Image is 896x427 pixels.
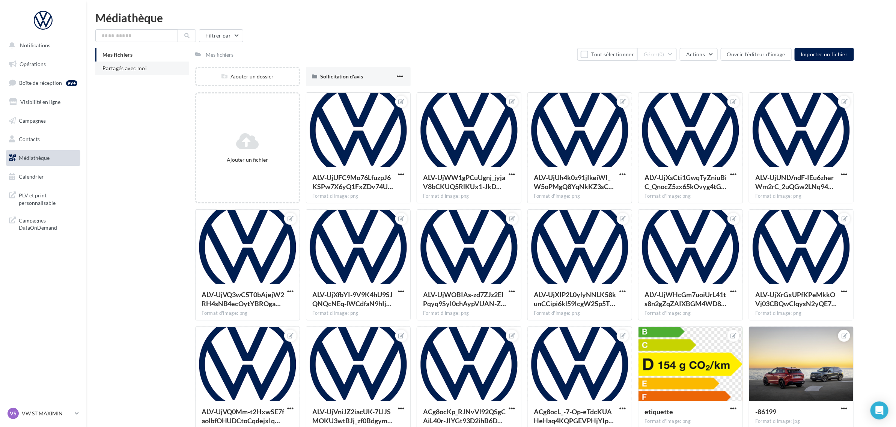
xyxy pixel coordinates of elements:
span: ALV-UjWHcGm7uoiUrL41ts8n2gZqZAIXBGM4WD8J_TYlG1lLLnoPkQFHxw [645,290,726,308]
span: Médiathèque [19,155,50,161]
span: ALV-UjWOBIAs-zd7ZJz2EIPqyq9SyI0chAypVUAN-ZifhWO1xLGg-yMWag [423,290,506,308]
a: Visibilité en ligne [5,94,82,110]
button: Notifications [5,38,79,53]
span: ACg8ocL_-7-Op-eTdcKUAHeHaq4KQPGEVPHjYIpRFzD4D6JWmnAGzoCFGA [534,407,614,425]
span: -86199 [755,407,776,416]
div: Format d'image: png [755,193,847,200]
div: Format d'image: png [645,310,736,317]
div: Format d'image: png [534,310,626,317]
a: Contacts [5,131,82,147]
span: ALV-UjVQ0Mm-t2HxwSE7faolbfOHUDCtoCqdejxIqERyRL3KsuiSKlojFg [202,407,285,425]
button: Importer un fichier [795,48,854,61]
div: Ajouter un dossier [196,73,299,80]
span: Opérations [20,61,46,67]
div: Format d'image: png [645,193,736,200]
div: Format d'image: png [755,310,847,317]
button: Ouvrir l'éditeur d'image [721,48,792,61]
a: PLV et print personnalisable [5,187,82,209]
div: 99+ [66,80,77,86]
span: etiquette [645,407,673,416]
div: Mes fichiers [206,51,234,59]
span: Visibilité en ligne [20,99,60,105]
span: Campagnes DataOnDemand [19,215,77,232]
span: ALV-UjXfbYI-9V9K4hU9SJQNQcNEq-lWCdfaN9hIjw51e65JGKBgr3y5Tg [312,290,393,308]
span: Boîte de réception [19,80,62,86]
span: Importer un fichier [801,51,848,57]
span: Mes fichiers [102,51,133,58]
button: Filtrer par [199,29,243,42]
span: ALV-UjVQ3wC5T0bAjejW2RH4sNB4ecOytYBROga-6Dz14nJYjBqSC2bZwA [202,290,285,308]
span: Notifications [20,42,50,48]
span: ACg8ocKp_RJNvVl92QSgCAiL40r-JIYGt93D2ihB6DG1ZyFOvqn9MWSi2A [423,407,506,425]
span: Actions [686,51,705,57]
span: ALV-UjUh4k0z91jIkeiWI_W5oPMgQ8YqNkKZ3sCUV4PgamHUoW4JjRYmNQ [534,173,614,191]
span: ALV-UjXrGxUPfKPeMkkOVj03CBQwClqysN2yQE751gJdxqoUfJ2zsVflHA [755,290,837,308]
div: Format d'image: png [645,418,736,425]
a: Campagnes DataOnDemand [5,212,82,235]
button: Tout sélectionner [577,48,637,61]
button: Gérer(0) [637,48,677,61]
span: ALV-UjXsCti1GwqTyZniuBiC_QnocZ5zx65kOvyg4tGzFQ1XXz74266E9Q [645,173,727,191]
span: Campagnes [19,117,46,123]
div: Open Intercom Messenger [870,401,888,419]
div: Format d'image: png [423,310,515,317]
span: PLV et print personnalisable [19,190,77,206]
span: VS [10,410,17,417]
a: Campagnes [5,113,82,129]
a: Boîte de réception99+ [5,75,82,91]
div: Format d'image: png [312,310,404,317]
a: Médiathèque [5,150,82,166]
div: Format d'image: png [202,310,294,317]
div: Format d'image: jpg [755,418,847,425]
span: (0) [658,51,664,57]
span: ALV-UjUNLVndF-IEu6zherWm2rC_2uQGw2LNq94H3W-uqp5ztwaNjCzlhQ [755,173,834,191]
p: VW ST MAXIMIN [22,410,72,417]
div: Format d'image: png [534,193,626,200]
button: Actions [680,48,717,61]
div: Format d'image: png [423,193,515,200]
a: Calendrier [5,169,82,185]
span: Contacts [19,136,40,142]
span: ALV-UjVniJZ2iacUK-7LIJSMOKU3wtBJj_zf0BdgymWUXPZ0AGCPEqi6Cg [312,407,393,425]
span: ALV-UjXIP2L0ylyNNLK58kunCCipi6kl59IcgW25p5T4U-KnYf6wLX6c_w [534,290,616,308]
span: Calendrier [19,173,44,180]
a: Opérations [5,56,82,72]
a: VS VW ST MAXIMIN [6,406,80,421]
div: Médiathèque [95,12,887,23]
span: Partagés avec moi [102,65,147,71]
span: Sollicitation d'avis [320,73,363,80]
div: Format d'image: png [312,193,404,200]
span: ALV-UjWW1gPCuUgnj_jyjaV8bCKUQ5RlKUx1-JkD4poPxv5EzgNDfEio4A [423,173,505,191]
div: Ajouter un fichier [199,156,296,164]
span: ALV-UjUFC9Mo76LfuzpJ6KSPw7X6yQ1FxZDv74Uc-mnR1O6-NgLBY9CCiw [312,173,393,191]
